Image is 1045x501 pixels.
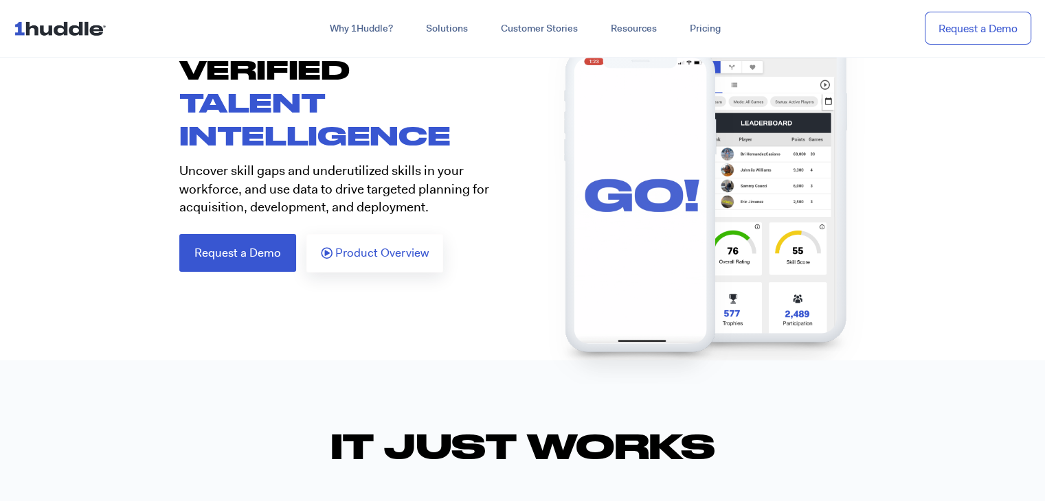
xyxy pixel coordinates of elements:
span: Request a Demo [194,247,281,259]
a: Request a Demo [925,12,1031,45]
span: Product Overview [335,247,429,259]
a: Why 1Huddle? [313,16,409,41]
span: TALENT INTELLIGENCE [179,86,451,150]
a: Solutions [409,16,484,41]
a: Resources [594,16,673,41]
a: Pricing [673,16,737,41]
p: Uncover skill gaps and underutilized skills in your workforce, and use data to drive targeted pla... [179,162,513,217]
h1: VERIFIED [179,53,523,152]
a: Customer Stories [484,16,594,41]
a: Product Overview [306,234,443,272]
a: Request a Demo [179,234,296,272]
img: ... [14,15,112,41]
